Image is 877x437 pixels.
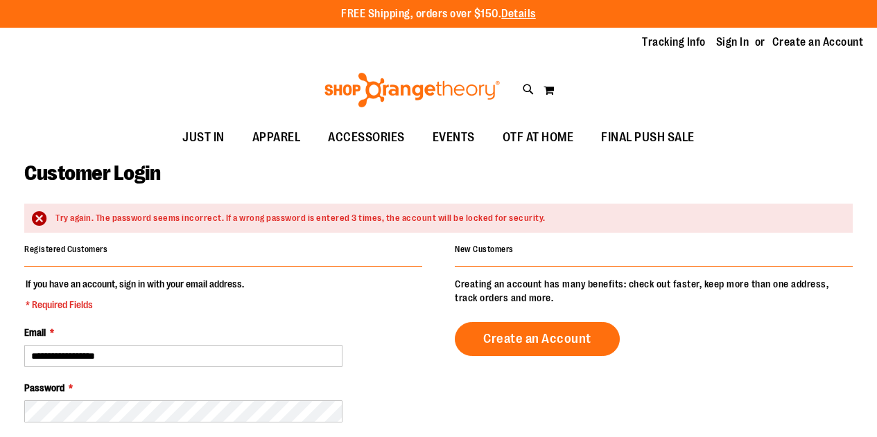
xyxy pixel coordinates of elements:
[483,331,591,346] span: Create an Account
[168,122,238,154] a: JUST IN
[455,244,514,254] strong: New Customers
[26,298,244,312] span: * Required Fields
[24,327,46,338] span: Email
[314,122,419,154] a: ACCESSORIES
[772,35,864,50] a: Create an Account
[341,6,536,22] p: FREE Shipping, orders over $150.
[433,122,475,153] span: EVENTS
[55,212,839,225] div: Try again. The password seems incorrect. If a wrong password is entered 3 times, the account will...
[455,277,853,305] p: Creating an account has many benefits: check out faster, keep more than one address, track orders...
[238,122,315,154] a: APPAREL
[328,122,405,153] span: ACCESSORIES
[24,244,107,254] strong: Registered Customers
[252,122,301,153] span: APPAREL
[455,322,620,356] a: Create an Account
[642,35,706,50] a: Tracking Info
[24,382,64,393] span: Password
[501,8,536,20] a: Details
[587,122,709,154] a: FINAL PUSH SALE
[489,122,588,154] a: OTF AT HOME
[503,122,574,153] span: OTF AT HOME
[716,35,749,50] a: Sign In
[24,277,245,312] legend: If you have an account, sign in with your email address.
[601,122,695,153] span: FINAL PUSH SALE
[419,122,489,154] a: EVENTS
[24,161,160,185] span: Customer Login
[182,122,225,153] span: JUST IN
[322,73,502,107] img: Shop Orangetheory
